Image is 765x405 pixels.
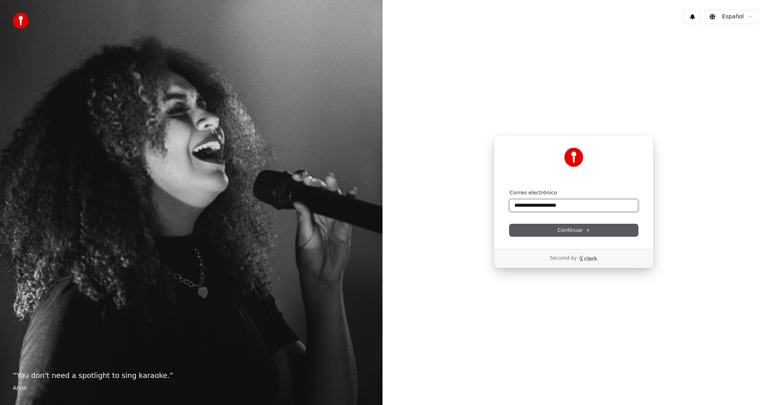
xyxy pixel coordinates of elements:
p: Secured by [550,255,577,262]
span: Continuar [557,227,590,234]
img: Youka [564,148,583,167]
footer: Anon [13,384,370,392]
button: Continuar [510,224,638,236]
img: youka [13,13,29,29]
label: Correo electrónico [510,189,557,196]
p: “ You don't need a spotlight to sing karaoke. ” [13,370,370,381]
a: Clerk logo [579,256,598,261]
